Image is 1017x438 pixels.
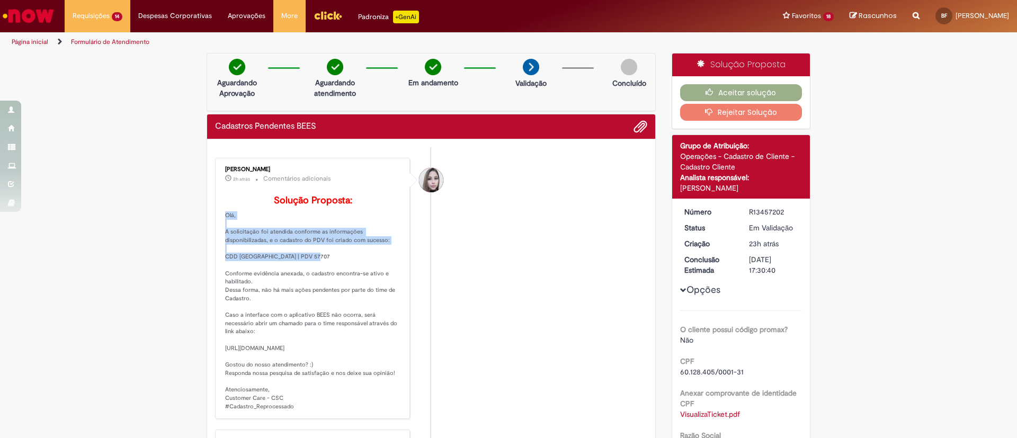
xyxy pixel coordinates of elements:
span: More [281,11,298,21]
div: Grupo de Atribuição: [680,140,802,151]
a: Rascunhos [850,11,897,21]
b: Solução Proposta: [274,194,352,207]
img: click_logo_yellow_360x200.png [314,7,342,23]
dt: Número [676,207,742,217]
div: Padroniza [358,11,419,23]
b: O cliente possui código promax? [680,325,788,334]
span: Rascunhos [859,11,897,21]
dt: Criação [676,238,742,249]
p: Em andamento [408,77,458,88]
time: 29/08/2025 07:38:31 [233,176,250,182]
span: 23h atrás [749,239,779,248]
button: Aceitar solução [680,84,802,101]
span: Não [680,335,693,345]
img: arrow-next.png [523,59,539,75]
img: img-circle-grey.png [621,59,637,75]
div: 28/08/2025 11:30:37 [749,238,798,249]
h2: Cadastros Pendentes BEES Histórico de tíquete [215,122,316,131]
div: Daniele Aparecida Queiroz [419,168,443,192]
p: Validação [515,78,547,88]
span: 14 [112,12,122,21]
button: Adicionar anexos [634,120,647,133]
dt: Status [676,222,742,233]
div: [DATE] 17:30:40 [749,254,798,275]
dt: Conclusão Estimada [676,254,742,275]
b: Anexar comprovante de identidade CPF [680,388,797,408]
div: R13457202 [749,207,798,217]
p: Aguardando atendimento [309,77,361,99]
b: CPF [680,356,694,366]
p: Olá, A solicitação foi atendida conforme as informações disponibilizadas, e o cadastro do PDV foi... [225,195,402,411]
a: Página inicial [12,38,48,46]
span: 60.128.405/0001-31 [680,367,744,377]
p: Aguardando Aprovação [211,77,263,99]
span: BF [941,12,947,19]
small: Comentários adicionais [263,174,331,183]
p: +GenAi [393,11,419,23]
button: Rejeitar Solução [680,104,802,121]
span: Favoritos [792,11,821,21]
img: check-circle-green.png [327,59,343,75]
div: Solução Proposta [672,53,810,76]
span: Requisições [73,11,110,21]
time: 28/08/2025 11:30:37 [749,239,779,248]
a: Formulário de Atendimento [71,38,149,46]
div: Analista responsável: [680,172,802,183]
img: check-circle-green.png [425,59,441,75]
p: Concluído [612,78,646,88]
a: Download de VisualizaTicket.pdf [680,409,740,419]
span: 18 [823,12,834,21]
span: [PERSON_NAME] [956,11,1009,20]
img: ServiceNow [1,5,56,26]
span: 2h atrás [233,176,250,182]
ul: Trilhas de página [8,32,670,52]
span: Despesas Corporativas [138,11,212,21]
div: Operações - Cadastro de Cliente - Cadastro Cliente [680,151,802,172]
div: [PERSON_NAME] [680,183,802,193]
div: [PERSON_NAME] [225,166,402,173]
div: Em Validação [749,222,798,233]
img: check-circle-green.png [229,59,245,75]
span: Aprovações [228,11,265,21]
